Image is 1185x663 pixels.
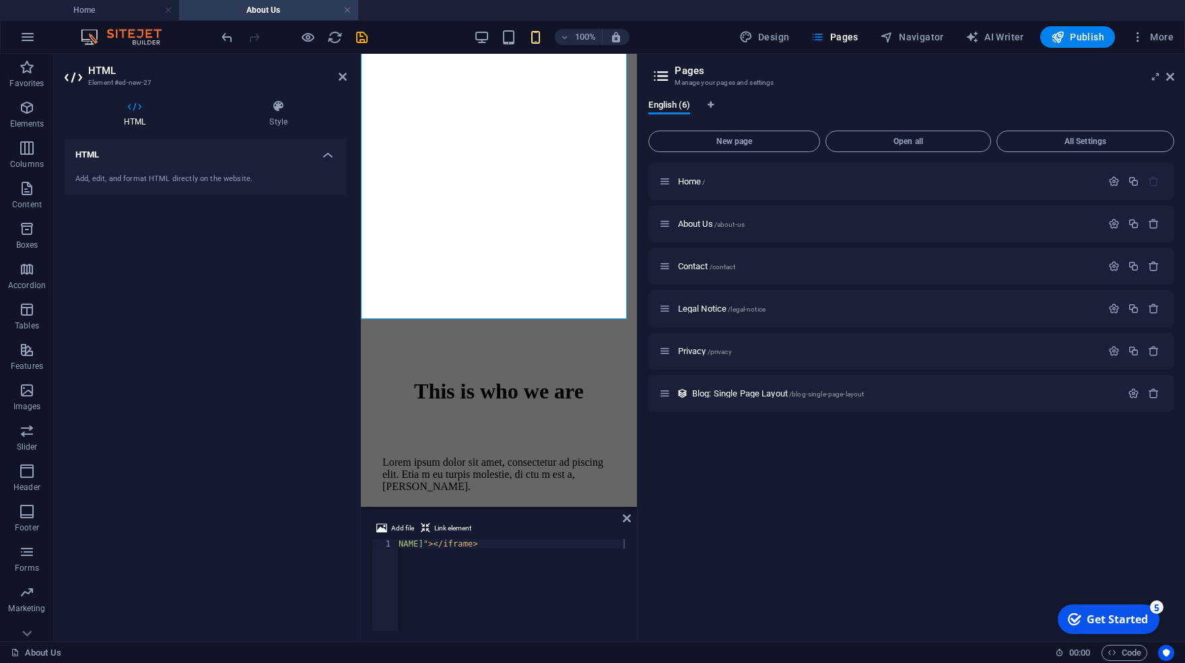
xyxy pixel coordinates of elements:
div: Settings [1108,218,1120,230]
div: Settings [1108,345,1120,357]
p: Forms [15,563,39,573]
span: 00 00 [1069,645,1090,661]
button: Publish [1040,26,1115,48]
div: Settings [1108,260,1120,272]
div: Settings [1108,303,1120,314]
div: Contact/contact [674,262,1102,271]
p: Marketing [8,603,45,614]
div: Duplicate [1128,345,1139,357]
span: Click to open page [678,176,706,186]
button: AI Writer [960,26,1029,48]
h3: Manage your pages and settings [675,77,1147,89]
span: Click to open page [678,219,745,229]
div: Remove [1148,345,1159,357]
span: /legal-notice [728,306,766,313]
p: Accordion [8,280,46,291]
div: Remove [1148,388,1159,399]
h4: About Us [179,3,358,18]
span: Code [1108,645,1141,661]
span: Click to open page [678,261,735,271]
h4: Style [210,100,347,128]
div: Duplicate [1128,303,1139,314]
img: Editor Logo [77,29,178,45]
button: Pages [805,26,863,48]
button: More [1126,26,1179,48]
span: Publish [1051,30,1104,44]
div: Duplicate [1128,176,1139,187]
div: Language Tabs [648,100,1174,125]
h6: Session time [1055,645,1091,661]
button: reload [327,29,343,45]
button: New page [648,131,820,152]
span: Open all [832,137,985,145]
div: Remove [1148,303,1159,314]
button: All Settings [996,131,1174,152]
div: 5 [100,1,113,15]
div: This layout is used as a template for all items (e.g. a blog post) of this collection. The conten... [677,388,688,399]
span: Blog: Single Page Layout [692,388,865,398]
div: 1 [372,539,399,549]
div: Settings [1108,176,1120,187]
span: Link element [434,520,471,536]
span: /privacy [708,348,732,355]
div: Duplicate [1128,218,1139,230]
span: : [1079,648,1081,658]
button: Navigator [875,26,949,48]
a: Click to cancel selection. Double-click to open Pages [11,645,61,661]
p: Elements [10,118,44,129]
button: Design [734,26,795,48]
button: Usercentrics [1158,645,1174,661]
div: Remove [1148,218,1159,230]
span: Add file [391,520,414,536]
p: Columns [10,159,44,170]
p: Tables [15,320,39,331]
button: Link element [419,520,473,536]
span: /blog-single-page-layout [789,390,864,398]
div: Home/ [674,177,1102,186]
span: Click to open page [678,304,766,314]
i: On resize automatically adjust zoom level to fit chosen device. [610,31,622,43]
span: New page [654,137,814,145]
div: Duplicate [1128,260,1139,272]
span: /about-us [714,221,745,228]
button: undo [219,29,235,45]
div: Get Started [36,13,98,28]
i: Save (Ctrl+S) [354,30,370,45]
div: Legal Notice/legal-notice [674,304,1102,313]
button: 100% [555,29,603,45]
button: save [353,29,370,45]
p: Header [13,482,40,493]
span: Design [739,30,790,44]
div: Settings [1128,388,1139,399]
div: Get Started 5 items remaining, 0% complete [7,5,109,35]
span: /contact [710,263,735,271]
div: About Us/about-us [674,219,1102,228]
p: Footer [15,522,39,533]
span: Navigator [880,30,944,44]
h4: HTML [65,139,347,163]
span: Click to open page [678,346,732,356]
span: More [1131,30,1174,44]
h2: HTML [88,65,347,77]
p: Favorites [9,78,44,89]
span: All Settings [1003,137,1168,145]
div: Design (Ctrl+Alt+Y) [734,26,795,48]
span: AI Writer [966,30,1024,44]
span: Pages [811,30,858,44]
i: Undo: Change HTML (Ctrl+Z) [219,30,235,45]
p: Features [11,361,43,372]
span: English (6) [648,97,690,116]
h4: HTML [65,100,210,128]
p: Images [13,401,41,412]
button: Open all [825,131,991,152]
button: Code [1102,645,1147,661]
i: Reload page [327,30,343,45]
div: Remove [1148,260,1159,272]
h2: Pages [675,65,1174,77]
button: Click here to leave preview mode and continue editing [300,29,316,45]
h3: Element #ed-new-27 [88,77,320,89]
span: / [702,178,705,186]
div: The startpage cannot be deleted [1148,176,1159,187]
p: Slider [17,442,38,452]
div: Add, edit, and format HTML directly on the website. [75,174,336,185]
